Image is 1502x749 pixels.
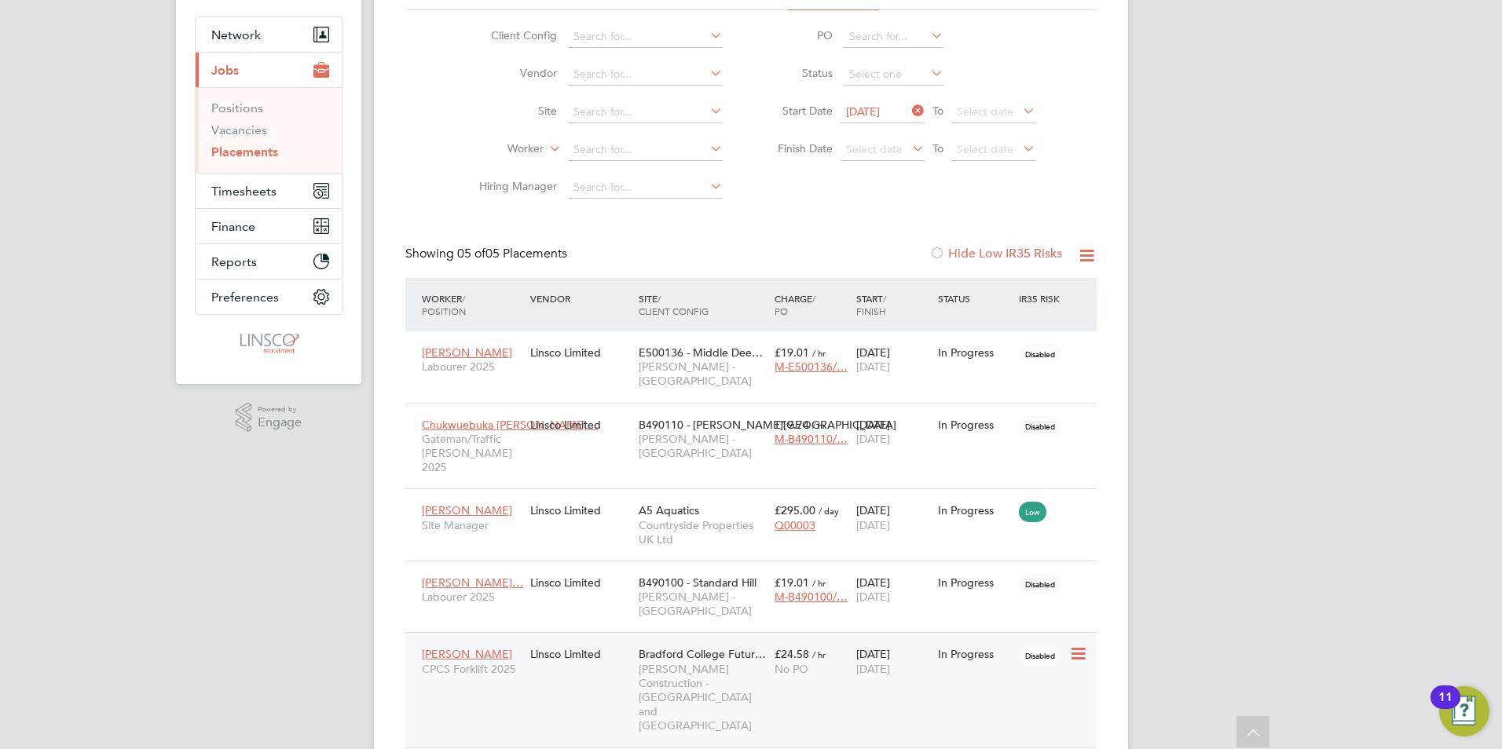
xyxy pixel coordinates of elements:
span: [PERSON_NAME] - [GEOGRAPHIC_DATA] [639,590,767,618]
label: Start Date [762,104,833,118]
button: Preferences [196,280,342,314]
div: Charge [771,284,852,325]
div: In Progress [938,345,1012,360]
span: Disabled [1019,645,1061,666]
input: Search for... [568,26,723,48]
button: Timesheets [196,174,342,208]
div: Linsco Limited [526,568,635,597]
span: [PERSON_NAME] Construction - [GEOGRAPHIC_DATA] and [GEOGRAPHIC_DATA] [639,662,767,733]
input: Search for... [568,177,723,199]
label: Vendor [467,66,557,80]
span: Bradford College Futur… [639,647,766,661]
span: [PERSON_NAME]… [422,575,523,590]
span: A5 Aquatics [639,503,699,517]
span: / Position [422,292,466,317]
span: Network [211,27,261,42]
label: Client Config [467,28,557,42]
button: Finance [196,209,342,243]
span: 05 Placements [457,246,567,261]
span: Disabled [1019,416,1061,437]
span: [DATE] [856,662,890,676]
span: / hr [812,419,826,431]
div: Status [934,284,1016,312]
button: Open Resource Center, 11 new notifications [1439,686,1489,736]
a: Chukwuebuka [PERSON_NAME]…Gateman/Traffic [PERSON_NAME] 2025Linsco LimitedB490110 - [PERSON_NAME]... [418,409,1097,422]
span: E500136 - Middle Dee… [639,345,763,360]
span: £19.74 [775,418,809,432]
span: To [928,100,948,121]
div: [DATE] [852,568,934,612]
span: Low [1019,502,1046,522]
label: Hide Low IR35 Risks [929,246,1062,261]
span: Countryside Properties UK Ltd [639,518,767,546]
div: Vendor [526,284,635,312]
span: Labourer 2025 [422,360,522,374]
div: IR35 Risk [1015,284,1069,312]
span: 05 of [457,246,485,261]
div: Linsco Limited [526,639,635,669]
span: £295.00 [775,503,815,517]
div: In Progress [938,647,1012,661]
span: Engage [258,416,302,429]
div: [DATE] [852,639,934,683]
input: Search for... [568,139,723,161]
span: Timesheets [211,184,277,199]
button: Network [196,17,342,52]
div: Showing [405,246,570,262]
span: Reports [211,254,257,269]
span: Disabled [1019,574,1061,594]
span: / day [819,505,839,517]
input: Select one [844,64,943,86]
a: Go to home page [195,331,343,356]
span: [PERSON_NAME] [422,647,512,661]
div: Worker [418,284,526,325]
div: [DATE] [852,338,934,382]
span: [DATE] [856,432,890,446]
div: Site [635,284,771,325]
a: Placements [211,144,278,159]
span: Labourer 2025 [422,590,522,604]
span: / hr [812,347,826,359]
span: [DATE] [856,518,890,532]
input: Search for... [568,64,723,86]
a: [PERSON_NAME]Labourer 2025Linsco LimitedE500136 - Middle Dee…[PERSON_NAME] - [GEOGRAPHIC_DATA]£19... [418,337,1097,350]
label: Status [762,66,833,80]
span: Site Manager [422,518,522,532]
div: Linsco Limited [526,410,635,440]
a: [PERSON_NAME]Site ManagerLinsco LimitedA5 AquaticsCountryside Properties UK Ltd£295.00 / dayQ0000... [418,495,1097,508]
input: Search for... [844,26,943,48]
div: Linsco Limited [526,338,635,367]
label: Worker [453,141,544,157]
span: Select date [957,142,1013,156]
span: B490100 - Standard Hill [639,575,756,590]
div: [DATE] [852,495,934,539]
label: Site [467,104,557,118]
div: Linsco Limited [526,495,635,525]
span: Gateman/Traffic [PERSON_NAME] 2025 [422,432,522,475]
div: Jobs [196,87,342,173]
span: [PERSON_NAME] - [GEOGRAPHIC_DATA] [639,432,767,460]
span: Jobs [211,63,239,78]
span: Preferences [211,290,279,305]
div: [DATE] [852,410,934,454]
span: CPCS Forklift 2025 [422,662,522,676]
button: Jobs [196,53,342,87]
span: / PO [775,292,815,317]
label: PO [762,28,833,42]
span: Select date [957,104,1013,119]
span: Disabled [1019,344,1061,364]
div: Start [852,284,934,325]
span: / Client Config [639,292,709,317]
div: In Progress [938,575,1012,590]
input: Search for... [568,101,723,123]
span: Chukwuebuka [PERSON_NAME]… [422,418,598,432]
span: / hr [812,577,826,589]
span: £19.01 [775,345,809,360]
a: Powered byEngage [236,403,302,433]
span: M-B490100/… [775,590,848,604]
span: B490110 - [PERSON_NAME][GEOGRAPHIC_DATA] [639,418,896,432]
div: In Progress [938,503,1012,517]
span: [DATE] [856,360,890,374]
span: M-B490110/… [775,432,848,446]
span: Finance [211,219,255,234]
